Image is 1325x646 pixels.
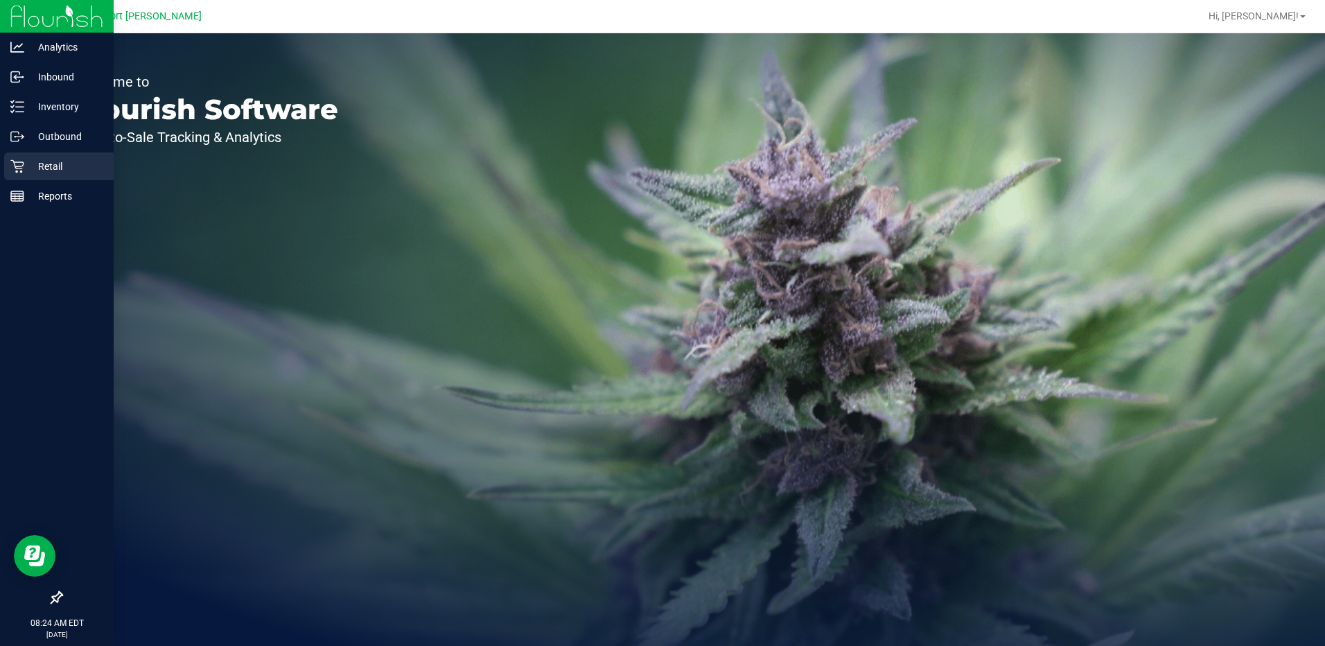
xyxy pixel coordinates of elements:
p: Inventory [24,98,107,115]
inline-svg: Retail [10,159,24,173]
p: Reports [24,188,107,204]
p: 08:24 AM EDT [6,617,107,629]
p: Outbound [24,128,107,145]
span: Hi, [PERSON_NAME]! [1209,10,1299,21]
inline-svg: Inventory [10,100,24,114]
inline-svg: Outbound [10,130,24,143]
p: Flourish Software [75,96,338,123]
inline-svg: Inbound [10,70,24,84]
inline-svg: Analytics [10,40,24,54]
p: Inbound [24,69,107,85]
inline-svg: Reports [10,189,24,203]
p: [DATE] [6,629,107,640]
p: Retail [24,158,107,175]
p: Analytics [24,39,107,55]
iframe: Resource center [14,535,55,577]
p: Welcome to [75,75,338,89]
span: New Port [PERSON_NAME] [81,10,202,22]
p: Seed-to-Sale Tracking & Analytics [75,130,338,144]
